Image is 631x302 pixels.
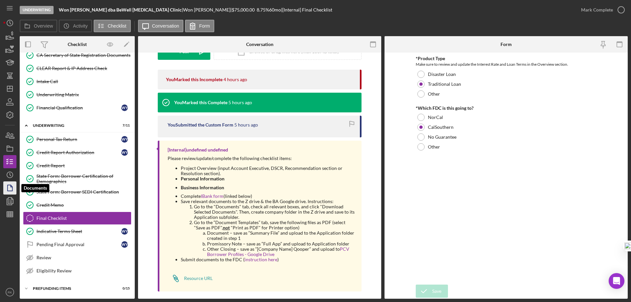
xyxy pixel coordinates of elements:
[207,246,349,257] a: PCV Borrower Profiles - Google Drive
[36,268,131,273] div: Eligibility Review
[416,61,596,68] div: Make sure to review and update the Interest Rate and Loan Terms in the Overview section.
[174,100,227,105] div: You Marked this Complete
[257,7,269,12] div: 8.75 %
[234,122,258,128] time: 2025-08-20 17:32
[281,7,332,12] div: | [Internal] Final Checklist
[23,62,131,75] a: CLEAR Report & IP Address Check
[609,273,624,289] div: Open Intercom Messenger
[207,230,355,241] li: Document – save as “Summary File” and upload to the Application folder created in step 1
[245,257,277,262] a: instruction here
[416,56,596,61] div: *Product Type
[138,20,184,32] button: Conversation
[36,137,121,142] div: Personal Tax Return
[581,3,613,16] div: Mark Complete
[428,144,440,150] label: Other
[416,285,448,298] button: Save
[94,20,131,32] button: Checklist
[8,290,12,294] text: RK
[20,20,57,32] button: Overview
[121,105,128,111] div: W Y
[3,286,16,299] button: RK
[36,174,131,184] div: State Form: Borrower Certification of Demographics
[121,149,128,156] div: W Y
[121,241,128,248] div: W Y
[36,202,131,208] div: Credit Memo
[183,7,232,12] div: Won [PERSON_NAME] |
[194,220,355,257] li: Go to the “Document Templates” tab, save the following files as PDF (select "Save as PDF", "Print...
[428,115,443,120] label: NorCal
[207,241,355,246] li: Promissory Note – save as “Full App” and upload to Application folder
[432,285,441,298] div: Save
[23,75,131,88] a: Intake Call
[36,163,131,168] div: Credit Report
[168,156,355,161] div: Please review/update/complete the following checklist items:
[36,189,131,195] div: State Form: Borrower SEDI Certification
[228,100,252,105] time: 2025-08-20 17:32
[23,225,131,238] a: Indicative Terms SheetWY
[428,134,456,140] label: No Guarantee
[36,255,131,260] div: Review
[232,7,257,12] div: $75,000.00
[416,105,596,111] div: *Which FDC is this going to?
[36,79,131,84] div: Intake Call
[59,7,182,12] b: Won [PERSON_NAME] dba BeWell [MEDICAL_DATA] Clinic
[223,225,230,230] span: not
[23,88,131,101] a: Underwriting Matrix
[23,212,131,225] a: Final Checklist
[73,23,87,29] label: Activity
[36,92,131,97] div: Underwriting Matrix
[20,6,54,14] div: Underwriting
[23,133,131,146] a: Personal Tax ReturnWY
[181,257,355,262] li: Submit documents to the FDC ( )
[166,77,222,82] div: You Marked this Incomplete
[207,246,355,257] li: Other Closing – save as “[Company Name] Qooper” and upload to
[269,7,281,12] div: 60 mo
[168,122,233,128] div: You Submitted the Custom Form
[36,216,131,221] div: Final Checklist
[36,150,121,155] div: Credit Report Authorization
[23,185,131,198] a: State Form: Borrower SEDI Certification
[23,264,131,277] a: Eligibility Review
[121,136,128,143] div: W Y
[168,147,228,152] div: [Internal] undefined undefined
[181,176,355,181] div: Personal Information
[223,77,247,82] time: 2025-08-20 18:41
[118,287,130,290] div: 0 / 15
[23,146,131,159] a: Credit Report AuthorizationWY
[428,125,454,130] label: CalSouthern
[33,124,113,128] div: Underwriting
[59,20,92,32] button: Activity
[428,81,461,87] label: Traditional Loan
[152,23,179,29] label: Conversation
[118,124,130,128] div: 7 / 11
[59,7,183,12] div: |
[23,251,131,264] a: Review
[23,238,131,251] a: Pending Final ApprovalWY
[33,287,113,290] div: Prefunding Items
[428,72,456,77] label: Disaster Loan
[201,193,223,199] a: IBank form
[574,3,628,16] button: Mark Complete
[428,91,440,97] label: Other
[23,198,131,212] a: Credit Memo
[121,228,128,235] div: W Y
[181,199,355,257] li: Save relevant documents to the Z drive & the BA Google drive. Instructions:
[108,23,127,29] label: Checklist
[246,42,273,47] div: Conversation
[36,53,131,58] div: CA Secretary of State Registration Documents
[168,272,213,285] a: Resource URL
[23,172,131,185] a: State Form: Borrower Certification of Demographics
[36,66,131,71] div: CLEAR Report & IP Address Check
[181,185,355,190] div: Business Information
[23,49,131,62] a: CA Secretary of State Registration Documents
[23,159,131,172] a: Credit Report
[34,23,53,29] label: Overview
[181,194,355,199] li: Complete (linked below)
[501,42,512,47] div: Form
[185,20,214,32] button: Form
[68,42,87,47] div: Checklist
[36,105,121,110] div: Financial Qualification
[23,101,131,114] a: Financial QualificationWY
[36,242,121,247] div: Pending Final Approval
[36,229,121,234] div: Indicative Terms Sheet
